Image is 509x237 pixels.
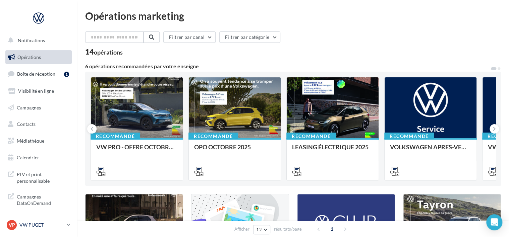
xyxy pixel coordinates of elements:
[17,71,55,77] span: Boîte de réception
[17,170,69,184] span: PLV et print personnalisable
[18,88,54,94] span: Visibilité en ligne
[4,84,73,98] a: Visibilité en ligne
[390,144,471,157] div: VOLKSWAGEN APRES-VENTE
[17,192,69,207] span: Campagnes DataOnDemand
[188,133,238,140] div: Recommandé
[85,64,490,69] div: 6 opérations recommandées par votre enseigne
[4,134,73,148] a: Médiathèque
[4,189,73,209] a: Campagnes DataOnDemand
[94,49,123,55] div: opérations
[4,151,73,165] a: Calendrier
[219,31,280,43] button: Filtrer par catégorie
[4,167,73,187] a: PLV et print personnalisable
[4,67,73,81] a: Boîte de réception1
[253,225,270,234] button: 12
[256,227,262,232] span: 12
[17,155,39,160] span: Calendrier
[4,50,73,64] a: Opérations
[91,133,140,140] div: Recommandé
[274,226,302,232] span: résultats/page
[85,48,123,56] div: 14
[96,144,177,157] div: VW PRO - OFFRE OCTOBRE 25
[17,121,36,127] span: Contacts
[163,31,216,43] button: Filtrer par canal
[4,101,73,115] a: Campagnes
[5,219,72,231] a: VP VW PUGET
[4,33,70,48] button: Notifications
[9,222,15,228] span: VP
[486,214,502,230] div: Open Intercom Messenger
[64,72,69,77] div: 1
[17,54,41,60] span: Opérations
[292,144,373,157] div: LEASING ÉLECTRIQUE 2025
[234,226,249,232] span: Afficher
[4,117,73,131] a: Contacts
[18,37,45,43] span: Notifications
[17,138,44,144] span: Médiathèque
[384,133,434,140] div: Recommandé
[19,222,64,228] p: VW PUGET
[327,224,337,234] span: 1
[194,144,275,157] div: OPO OCTOBRE 2025
[17,104,41,110] span: Campagnes
[85,11,501,21] div: Opérations marketing
[286,133,336,140] div: Recommandé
